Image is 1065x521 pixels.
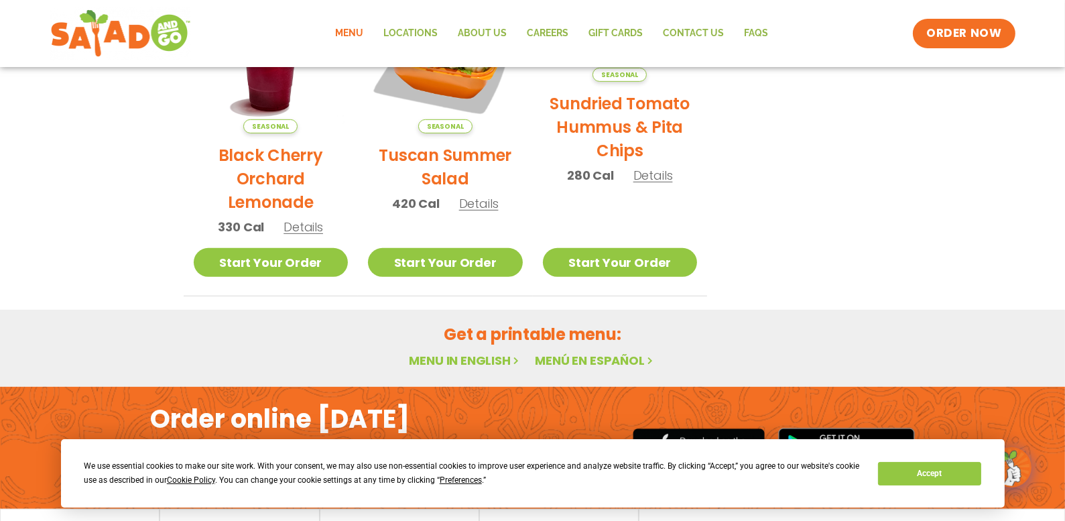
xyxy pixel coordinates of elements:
[218,218,265,236] span: 330 Cal
[418,119,473,133] span: Seasonal
[50,7,192,60] img: new-SAG-logo-768×292
[184,323,882,346] h2: Get a printable menu:
[368,143,523,190] h2: Tuscan Summer Salad
[194,143,349,214] h2: Black Cherry Orchard Lemonade
[592,68,647,82] span: Seasonal
[633,167,673,184] span: Details
[579,18,653,49] a: GIFT CARDS
[517,18,579,49] a: Careers
[151,402,410,435] h2: Order online [DATE]
[409,352,521,369] a: Menu in English
[535,352,655,369] a: Menú en español
[653,18,735,49] a: Contact Us
[543,92,698,162] h2: Sundried Tomato Hummus & Pita Chips
[448,18,517,49] a: About Us
[326,18,374,49] a: Menu
[543,248,698,277] a: Start Your Order
[284,219,323,235] span: Details
[926,25,1001,42] span: ORDER NOW
[326,18,779,49] nav: Menu
[194,248,349,277] a: Start Your Order
[440,475,482,485] span: Preferences
[735,18,779,49] a: FAQs
[392,194,440,213] span: 420 Cal
[993,449,1030,486] img: wpChatIcon
[778,428,915,468] img: google_play
[374,18,448,49] a: Locations
[567,166,614,184] span: 280 Cal
[368,248,523,277] a: Start Your Order
[243,119,298,133] span: Seasonal
[633,426,765,470] img: appstore
[913,19,1015,48] a: ORDER NOW
[878,462,981,485] button: Accept
[167,475,215,485] span: Cookie Policy
[459,195,499,212] span: Details
[61,439,1005,508] div: Cookie Consent Prompt
[84,459,862,487] div: We use essential cookies to make our site work. With your consent, we may also use non-essential ...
